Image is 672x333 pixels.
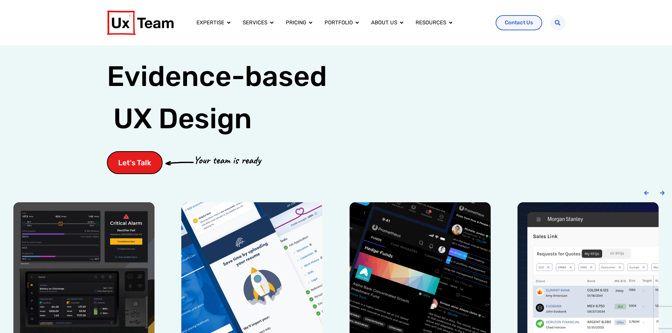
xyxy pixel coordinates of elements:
a: Services [243,19,267,27]
h1: Evidence-based [107,55,327,140]
div: Menu Toggle [191,16,490,30]
p: Your team is ready [194,152,261,168]
img: UX Team Logo [107,11,174,35]
img: arrow-cta [165,161,194,165]
span: Contact Us [505,20,533,25]
div: Search [550,15,565,30]
div: Next slide [660,190,665,196]
span: Let's Talk [118,159,151,166]
a: Resources [416,19,446,27]
a: Pricing [286,19,306,27]
nav: Menu [191,16,490,30]
div: Previous slide [644,190,649,196]
a: Portfolio [325,19,353,27]
a: Expertise [196,19,224,27]
span: UX Design [113,101,252,136]
a: About us [371,19,397,27]
a: Let's Talk [107,151,163,174]
a: Contact Us [496,15,542,30]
